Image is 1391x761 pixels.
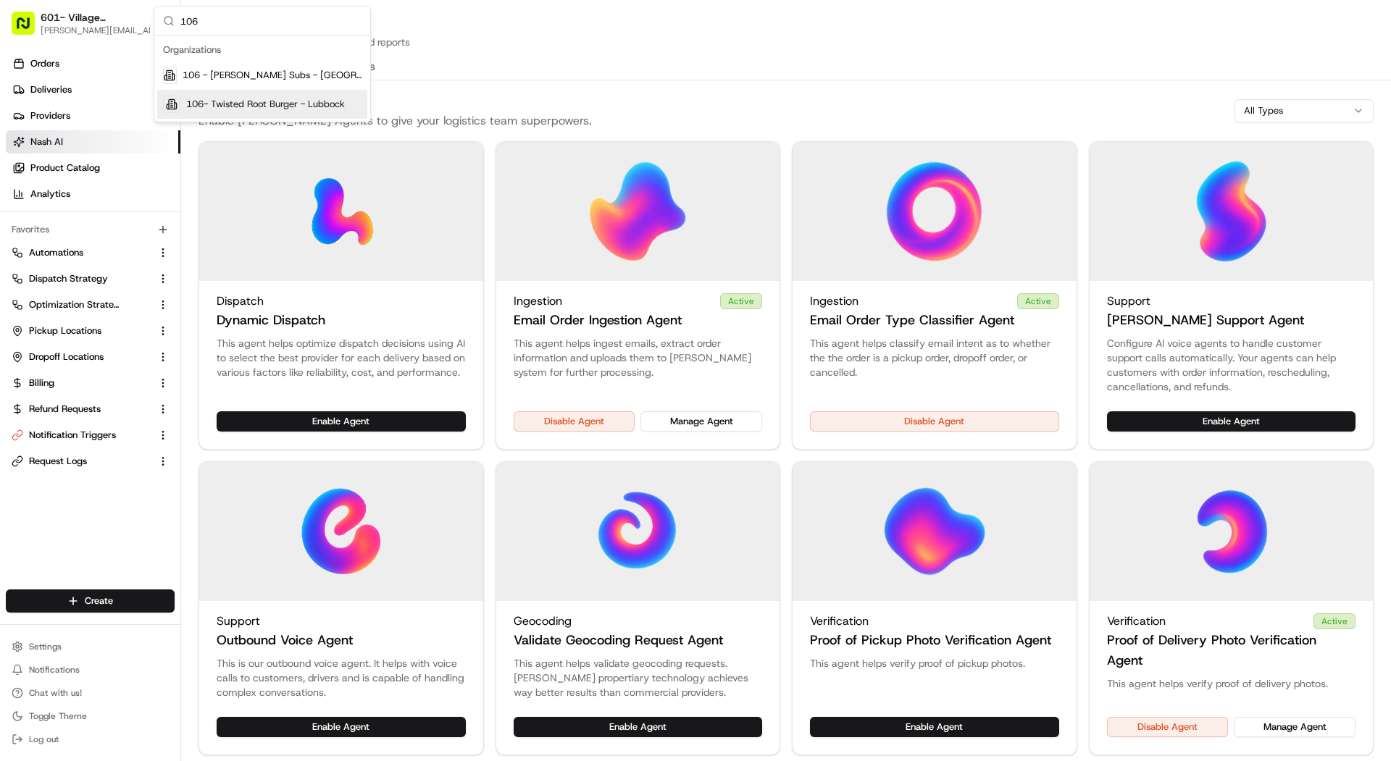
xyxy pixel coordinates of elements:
[514,411,635,432] button: Disable Agent
[41,10,146,25] button: 601- Village [GEOGRAPHIC_DATA]- [GEOGRAPHIC_DATA]
[1107,411,1356,432] button: Enable Agent
[246,142,264,159] button: Start new chat
[514,717,763,737] button: Enable Agent
[585,479,690,584] img: Validate Geocoding Request Agent
[30,109,70,122] span: Providers
[810,630,1051,650] h3: Proof of Pickup Photo Verification Agent
[29,403,101,416] span: Refund Requests
[199,92,592,112] h2: Available Agents
[6,424,175,447] button: Notification Triggers
[217,613,466,630] div: Support
[29,246,83,259] span: Automations
[6,78,180,101] a: Deliveries
[12,350,151,363] a: Dropoff Locations
[720,293,762,309] div: Active
[199,112,592,130] p: Enable [PERSON_NAME] Agents to give your logistics team superpowers.
[217,293,466,310] div: Dispatch
[45,224,96,235] span: nakirzaman
[6,104,180,127] a: Providers
[6,319,175,342] button: Pickup Locations
[183,69,362,82] span: 106 - [PERSON_NAME] Subs - [GEOGRAPHIC_DATA]
[1313,613,1356,629] div: Active
[102,358,175,369] a: Powered byPylon
[107,224,137,235] span: [DATE]
[1234,717,1356,737] button: Manage Agent
[29,323,111,337] span: Knowledge Base
[1107,293,1356,310] div: Support
[29,377,54,390] span: Billing
[85,594,113,607] span: Create
[289,159,393,264] img: Dynamic Dispatch
[29,733,59,745] span: Log out
[29,710,87,722] span: Toggle Theme
[514,656,763,699] p: This agent helps validate geocoding requests. [PERSON_NAME] propertiary technology achieves way b...
[29,350,104,363] span: Dropoff Locations
[144,358,175,369] span: Pylon
[14,249,38,272] img: ezil cloma
[810,613,1059,630] div: Verification
[1017,293,1059,309] div: Active
[810,336,1059,379] p: This agent helps classify email intent as to whether the the order is a pickup order, dropoff ord...
[882,159,987,264] img: Email Order Type Classifier Agent
[6,729,175,749] button: Log out
[6,218,175,241] div: Favorites
[9,317,117,343] a: 📗Knowledge Base
[14,57,264,80] p: Welcome 👋
[6,6,150,41] button: 601- Village [GEOGRAPHIC_DATA]- [GEOGRAPHIC_DATA][PERSON_NAME][EMAIL_ADDRESS][DOMAIN_NAME]
[6,267,175,290] button: Dispatch Strategy
[12,403,151,416] a: Refund Requests
[6,345,175,369] button: Dropoff Locations
[585,159,690,264] img: Email Order Ingestion Agent
[6,450,175,473] button: Request Logs
[100,263,130,274] span: [DATE]
[65,152,199,164] div: We're available if you need us!
[6,130,180,154] a: Nash AI
[14,210,38,233] img: nakirzaman
[30,161,100,175] span: Product Catalog
[6,683,175,703] button: Chat with us!
[810,310,1014,330] h3: Email Order Type Classifier Agent
[810,411,1059,432] button: Disable Agent
[65,138,238,152] div: Start new chat
[117,317,238,343] a: 💻API Documentation
[1107,613,1356,630] div: Verification
[1107,310,1304,330] h3: [PERSON_NAME] Support Agent
[6,241,175,264] button: Automations
[640,411,762,432] button: Manage Agent
[99,224,104,235] span: •
[12,272,151,285] a: Dispatch Strategy
[514,630,723,650] h3: Validate Geocoding Request Agent
[29,298,120,311] span: Optimization Strategy
[810,717,1059,737] button: Enable Agent
[1107,676,1356,691] p: This agent helps verify proof of delivery photos.
[289,479,393,584] img: Outbound Voice Agent
[29,272,108,285] span: Dispatch Strategy
[514,613,763,630] div: Geocoding
[12,298,151,311] a: Optimization Strategy
[882,479,987,584] img: Proof of Pickup Photo Verification Agent
[217,656,466,699] p: This is our outbound voice agent. It helps with voice calls to customers, drivers and is capable ...
[30,83,72,96] span: Deliveries
[137,323,233,337] span: API Documentation
[12,324,151,337] a: Pickup Locations
[810,656,1059,670] p: This agent helps verify proof of pickup photos.
[217,411,466,432] button: Enable Agent
[6,636,175,657] button: Settings
[30,138,57,164] img: 1727276513143-84d647e1-66c0-4f92-a045-3c9f9f5dfd92
[30,57,59,70] span: Orders
[14,188,97,199] div: Past conversations
[1107,630,1356,670] h3: Proof of Delivery Photo Verification Agent
[1179,479,1283,584] img: Proof of Delivery Photo Verification Agent
[6,371,175,395] button: Billing
[38,93,239,108] input: Clear
[217,336,466,379] p: This agent helps optimize dispatch decisions using AI to select the best provider for each delive...
[514,336,763,379] p: This agent helps ingest emails, extract order information and uploads them to [PERSON_NAME] syste...
[29,664,80,676] span: Notifications
[12,429,151,442] a: Notification Triggers
[810,293,1059,310] div: Ingestion
[157,39,367,61] div: Organizations
[514,293,763,310] div: Ingestion
[91,263,96,274] span: •
[6,52,180,75] a: Orders
[30,135,63,148] span: Nash AI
